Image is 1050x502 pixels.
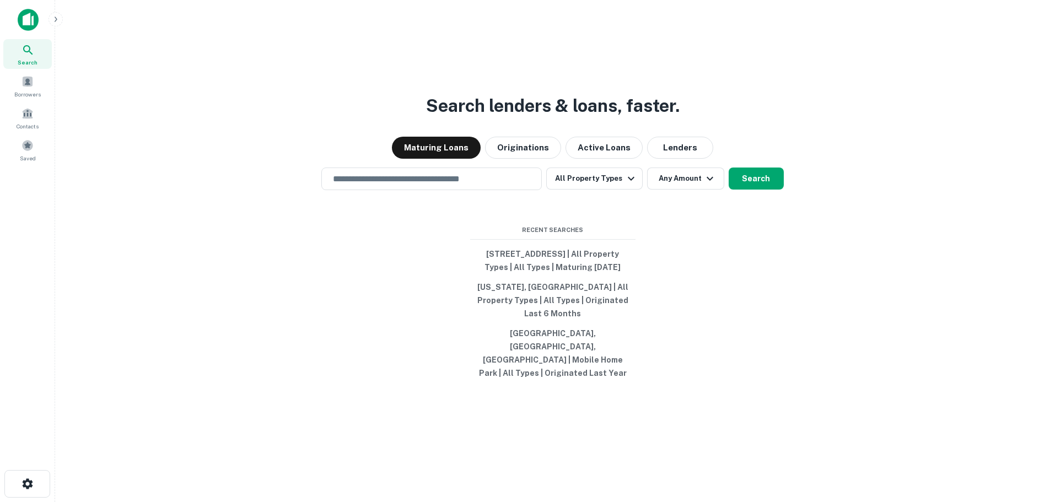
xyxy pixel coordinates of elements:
h3: Search lenders & loans, faster. [426,93,680,119]
a: Search [3,39,52,69]
button: Any Amount [647,168,724,190]
iframe: Chat Widget [995,414,1050,467]
button: Maturing Loans [392,137,481,159]
button: Active Loans [566,137,643,159]
a: Saved [3,135,52,165]
span: Contacts [17,122,39,131]
a: Contacts [3,103,52,133]
button: All Property Types [546,168,642,190]
button: Search [729,168,784,190]
span: Recent Searches [470,225,636,235]
button: Originations [485,137,561,159]
span: Borrowers [14,90,41,99]
button: [STREET_ADDRESS] | All Property Types | All Types | Maturing [DATE] [470,244,636,277]
button: Lenders [647,137,713,159]
button: [US_STATE], [GEOGRAPHIC_DATA] | All Property Types | All Types | Originated Last 6 Months [470,277,636,323]
a: Borrowers [3,71,52,101]
span: Saved [20,154,36,163]
span: Search [18,58,37,67]
button: [GEOGRAPHIC_DATA], [GEOGRAPHIC_DATA], [GEOGRAPHIC_DATA] | Mobile Home Park | All Types | Originat... [470,323,636,383]
img: capitalize-icon.png [18,9,39,31]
